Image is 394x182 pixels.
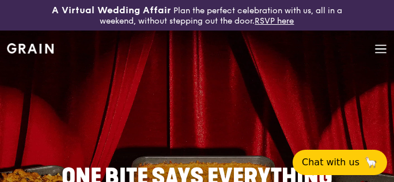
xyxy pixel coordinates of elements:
[364,156,378,169] span: 🦙
[33,5,361,26] div: Plan the perfect celebration with us, all in a weekend, without stepping out the door.
[302,156,359,169] span: Chat with us
[52,5,171,16] h3: A Virtual Wedding Affair
[7,30,54,65] a: GrainGrain
[293,150,387,175] button: Chat with us🦙
[255,16,294,26] a: RSVP here
[7,43,54,54] img: Grain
